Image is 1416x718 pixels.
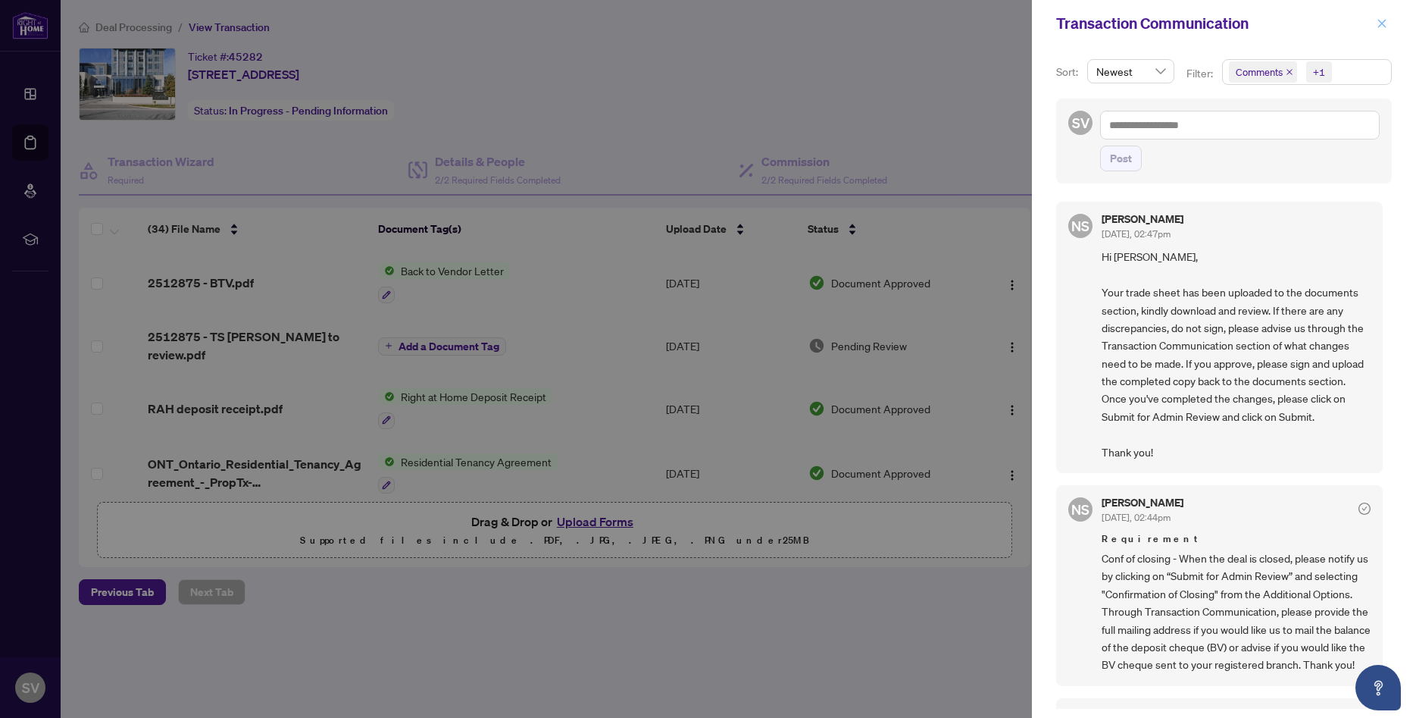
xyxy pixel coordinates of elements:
span: NS [1071,499,1089,520]
p: Filter: [1186,65,1215,82]
span: Requirement [1102,531,1371,547]
button: Open asap [1355,665,1401,710]
h5: [PERSON_NAME] [1102,214,1183,224]
span: Comments [1229,61,1297,83]
span: NS [1071,215,1089,237]
span: close [1286,68,1293,76]
span: [DATE], 02:47pm [1102,228,1171,240]
div: +1 [1313,64,1325,80]
h5: [PERSON_NAME] [1102,497,1183,508]
span: Conf of closing - When the deal is closed, please notify us by clicking on “Submit for Admin Revi... [1102,550,1371,674]
p: Sort: [1056,64,1081,80]
div: Transaction Communication [1056,12,1372,35]
span: [DATE], 02:44pm [1102,512,1171,523]
button: Post [1100,146,1142,171]
span: Hi [PERSON_NAME], Your trade sheet has been uploaded to the documents section, kindly download an... [1102,248,1371,461]
span: Comments [1236,64,1283,80]
span: Newest [1096,60,1165,83]
span: check-circle [1358,503,1371,515]
span: SV [1072,112,1089,133]
span: close [1377,18,1387,29]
